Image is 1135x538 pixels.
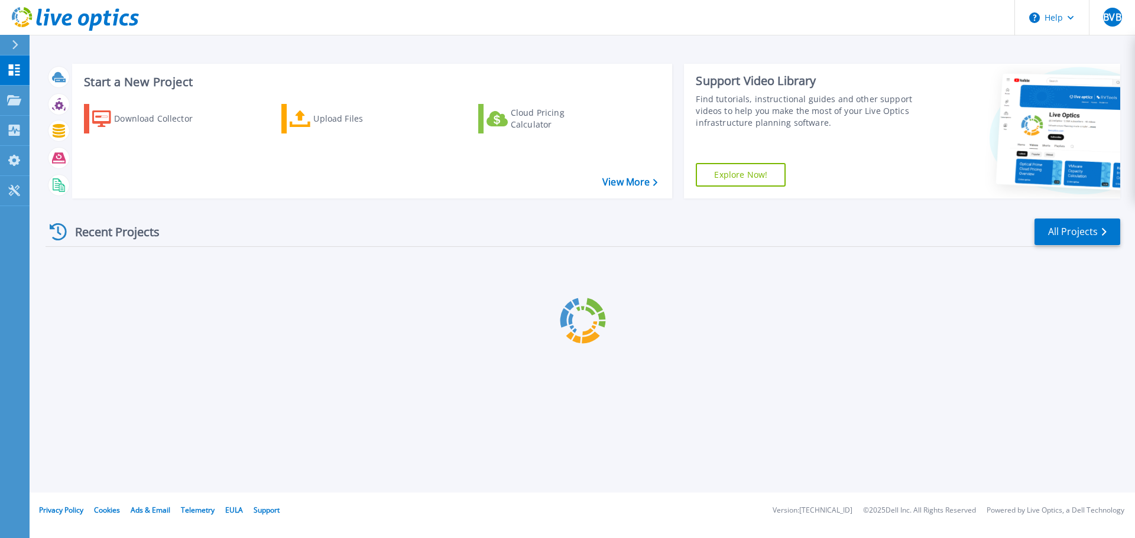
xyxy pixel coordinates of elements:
div: Recent Projects [46,217,176,246]
div: Support Video Library [696,73,918,89]
li: © 2025 Dell Inc. All Rights Reserved [863,507,976,514]
h3: Start a New Project [84,76,657,89]
a: Ads & Email [131,505,170,515]
a: Privacy Policy [39,505,83,515]
a: Cloud Pricing Calculator [478,104,610,133]
a: EULA [225,505,243,515]
div: Find tutorials, instructional guides and other support videos to help you make the most of your L... [696,93,918,129]
span: BVB [1103,12,1121,22]
a: Download Collector [84,104,216,133]
li: Version: [TECHNICAL_ID] [773,507,852,514]
a: Cookies [94,505,120,515]
div: Download Collector [114,107,209,131]
a: Support [254,505,280,515]
div: Upload Files [313,107,408,131]
a: View More [602,177,657,188]
li: Powered by Live Optics, a Dell Technology [987,507,1124,514]
a: Telemetry [181,505,215,515]
div: Cloud Pricing Calculator [511,107,605,131]
a: Explore Now! [696,163,786,187]
a: Upload Files [281,104,413,133]
a: All Projects [1035,219,1120,245]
